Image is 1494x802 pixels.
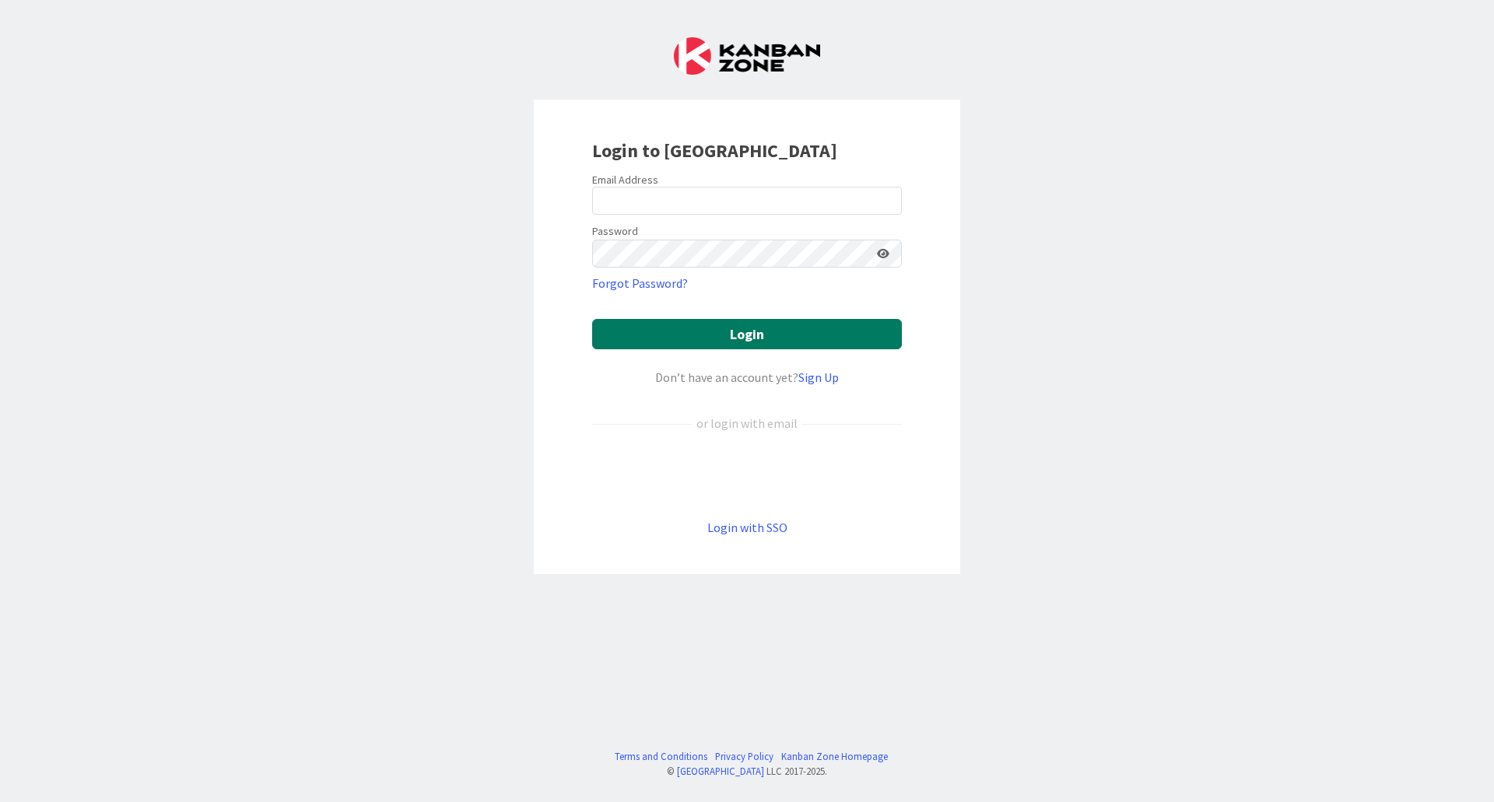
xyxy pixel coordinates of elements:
label: Password [592,223,638,240]
div: Don’t have an account yet? [592,368,902,387]
a: Kanban Zone Homepage [781,749,888,764]
a: Terms and Conditions [615,749,707,764]
div: or login with email [693,414,801,433]
b: Login to [GEOGRAPHIC_DATA] [592,138,837,163]
a: Login with SSO [707,520,787,535]
iframe: Kirjaudu Google-tilillä -painike [584,458,910,492]
img: Kanban Zone [674,37,820,75]
label: Email Address [592,173,658,187]
div: © LLC 2017- 2025 . [607,764,888,779]
a: [GEOGRAPHIC_DATA] [677,765,764,777]
a: Privacy Policy [715,749,773,764]
a: Sign Up [798,369,839,385]
a: Forgot Password? [592,274,688,292]
button: Login [592,319,902,349]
